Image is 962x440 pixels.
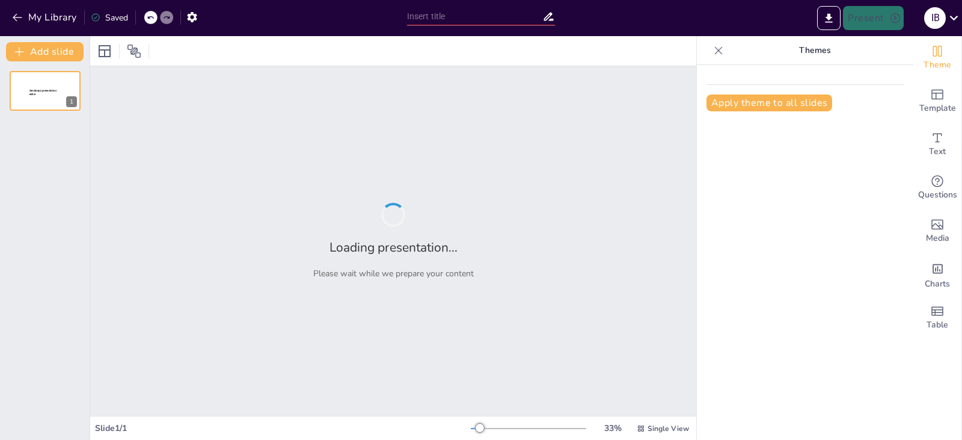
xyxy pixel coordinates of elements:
span: Text [929,145,946,158]
div: Add text boxes [913,123,961,166]
div: Saved [91,12,128,23]
div: Layout [95,42,114,61]
span: Table [927,318,948,332]
button: I B [924,6,946,30]
h2: Loading presentation... [329,239,458,256]
div: I B [924,7,946,29]
input: Insert title [407,8,543,25]
span: Questions [918,188,957,202]
div: Add images, graphics, shapes or video [913,209,961,253]
button: Present [843,6,903,30]
button: My Library [9,8,82,27]
span: Theme [924,58,951,72]
div: 1 [66,96,77,107]
span: Single View [648,424,689,433]
span: Media [926,232,949,245]
button: Apply theme to all slides [706,95,832,111]
div: Get real-time input from your audience [913,166,961,209]
div: 1 [10,71,81,111]
span: Template [919,102,956,115]
div: Add ready made slides [913,79,961,123]
p: Please wait while we prepare your content [313,268,474,279]
div: 33 % [598,423,627,434]
span: Sendsteps presentation editor [29,89,57,96]
span: Charts [925,277,950,291]
div: Slide 1 / 1 [95,423,471,434]
button: Export to PowerPoint [817,6,841,30]
button: Add slide [6,42,84,61]
div: Add charts and graphs [913,253,961,296]
div: Change the overall theme [913,36,961,79]
span: Position [127,44,141,58]
div: Add a table [913,296,961,339]
p: Themes [728,36,901,65]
